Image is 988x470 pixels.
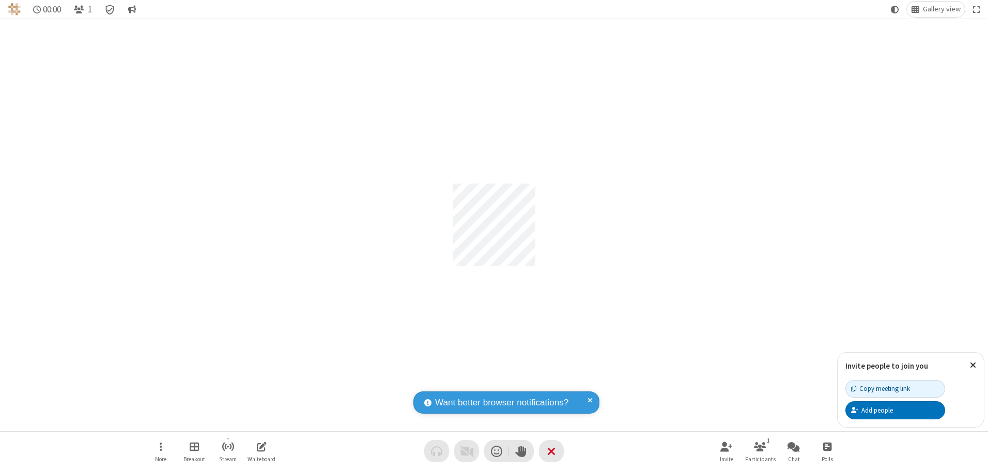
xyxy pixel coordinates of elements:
[124,2,140,17] button: Conversation
[907,2,965,17] button: Change layout
[484,440,509,462] button: Send a reaction
[29,2,66,17] div: Timer
[778,436,809,466] button: Open chat
[887,2,903,17] button: Using system theme
[539,440,564,462] button: End or leave meeting
[851,384,910,393] div: Copy meeting link
[745,456,776,462] span: Participants
[812,436,843,466] button: Open poll
[845,361,928,371] label: Invite people to join you
[8,3,21,16] img: QA Selenium DO NOT DELETE OR CHANGE
[822,456,833,462] span: Polls
[788,456,800,462] span: Chat
[720,456,733,462] span: Invite
[183,456,205,462] span: Breakout
[509,440,534,462] button: Raise hand
[219,456,237,462] span: Stream
[745,436,776,466] button: Open participant list
[711,436,742,466] button: Invite participants (Alt+I)
[88,5,92,14] span: 1
[845,401,945,419] button: Add people
[246,436,277,466] button: Open shared whiteboard
[454,440,479,462] button: Video
[69,2,96,17] button: Open participant list
[145,436,176,466] button: Open menu
[969,2,984,17] button: Fullscreen
[155,456,166,462] span: More
[212,436,243,466] button: Start streaming
[43,5,61,14] span: 00:00
[962,353,984,378] button: Close popover
[248,456,275,462] span: Whiteboard
[424,440,449,462] button: Audio problem - check your Internet connection or call by phone
[845,380,945,398] button: Copy meeting link
[179,436,210,466] button: Manage Breakout Rooms
[923,5,961,13] span: Gallery view
[435,396,568,410] span: Want better browser notifications?
[764,436,773,445] div: 1
[100,2,120,17] div: Meeting details Encryption enabled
